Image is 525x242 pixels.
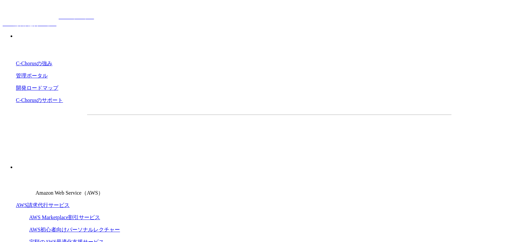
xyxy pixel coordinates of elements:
span: Amazon Web Service（AWS） [35,190,103,196]
a: 管理ポータル [16,73,48,78]
img: Amazon Web Service（AWS） [16,176,34,195]
a: AWS初心者向けパーソナルレクチャー [29,227,120,232]
a: AWS総合支援サービス C-Chorus NHN テコラスAWS総合支援サービス [3,14,94,26]
a: AWS請求代行サービス [16,202,70,208]
a: C-Chorusのサポート [16,97,63,103]
a: AWS Marketplace割引サービス [29,215,100,220]
a: 資料を請求する [159,125,266,142]
a: 開発ロードマップ [16,85,58,91]
a: まずは相談する [273,125,379,142]
p: サービス [16,164,522,171]
p: 強み [16,33,522,40]
a: C-Chorusの強み [16,61,52,66]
